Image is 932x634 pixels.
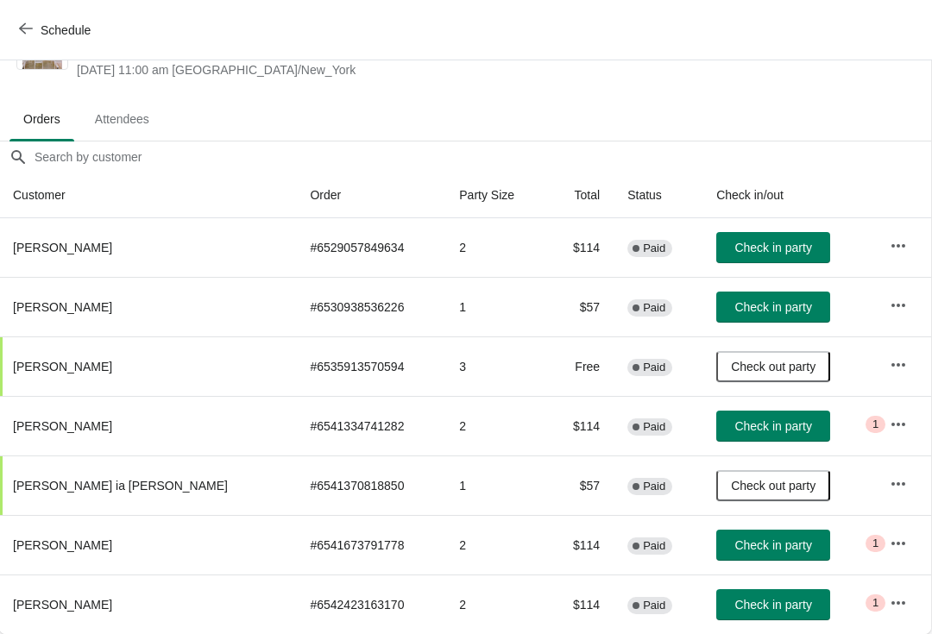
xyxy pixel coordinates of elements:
[716,232,830,263] button: Check in party
[34,141,931,173] input: Search by customer
[296,455,445,515] td: # 6541370818850
[547,396,614,455] td: $114
[9,15,104,46] button: Schedule
[716,530,830,561] button: Check in party
[716,411,830,442] button: Check in party
[445,455,546,515] td: 1
[13,300,112,314] span: [PERSON_NAME]
[77,61,606,78] span: [DATE] 11:00 am [GEOGRAPHIC_DATA]/New_York
[445,218,546,277] td: 2
[13,479,228,493] span: [PERSON_NAME] ia [PERSON_NAME]
[731,479,815,493] span: Check out party
[296,173,445,218] th: Order
[296,396,445,455] td: # 6541334741282
[643,420,665,434] span: Paid
[296,218,445,277] td: # 6529057849634
[296,277,445,336] td: # 6530938536226
[614,173,702,218] th: Status
[734,300,811,314] span: Check in party
[643,301,665,315] span: Paid
[296,336,445,396] td: # 6535913570594
[734,419,811,433] span: Check in party
[296,515,445,574] td: # 6541673791778
[872,596,878,610] span: 1
[734,598,811,612] span: Check in party
[716,351,830,382] button: Check out party
[734,538,811,552] span: Check in party
[81,104,163,135] span: Attendees
[445,277,546,336] td: 1
[872,537,878,550] span: 1
[41,23,91,37] span: Schedule
[296,574,445,634] td: # 6542423163170
[445,336,546,396] td: 3
[734,241,811,254] span: Check in party
[13,360,112,373] span: [PERSON_NAME]
[643,361,665,374] span: Paid
[547,336,614,396] td: Free
[716,470,830,501] button: Check out party
[716,292,830,323] button: Check in party
[547,173,614,218] th: Total
[445,173,546,218] th: Party Size
[9,104,74,135] span: Orders
[872,417,878,431] span: 1
[445,396,546,455] td: 2
[445,574,546,634] td: 2
[702,173,876,218] th: Check in/out
[643,480,665,493] span: Paid
[547,218,614,277] td: $114
[13,598,112,612] span: [PERSON_NAME]
[13,241,112,254] span: [PERSON_NAME]
[547,515,614,574] td: $114
[643,599,665,612] span: Paid
[547,455,614,515] td: $57
[13,538,112,552] span: [PERSON_NAME]
[547,574,614,634] td: $114
[731,360,815,373] span: Check out party
[13,419,112,433] span: [PERSON_NAME]
[547,277,614,336] td: $57
[643,539,665,553] span: Paid
[716,589,830,620] button: Check in party
[445,515,546,574] td: 2
[643,242,665,255] span: Paid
